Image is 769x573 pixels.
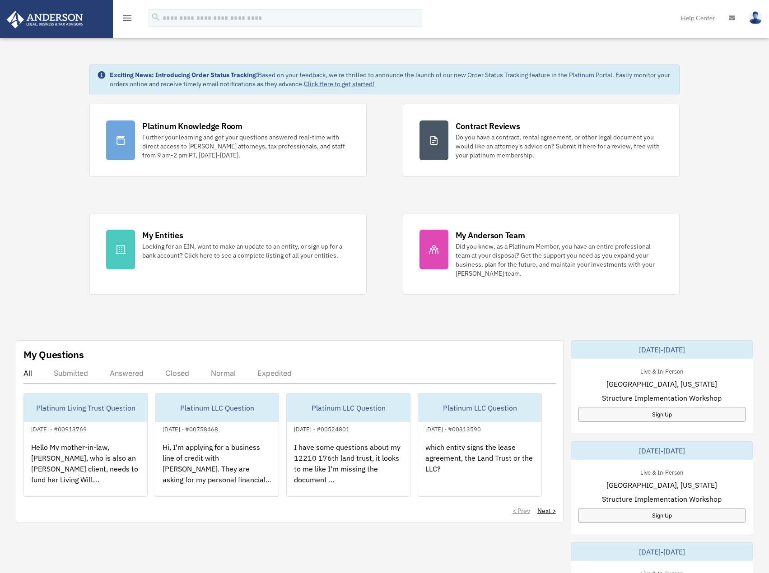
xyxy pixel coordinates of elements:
[211,369,236,378] div: Normal
[571,341,753,359] div: [DATE]-[DATE]
[578,407,746,422] a: Sign Up
[89,213,366,295] a: My Entities Looking for an EIN, want to make an update to an entity, or sign up for a bank accoun...
[155,393,279,497] a: Platinum LLC Question[DATE] - #00758468Hi, I'm applying for a business line of credit with [PERSO...
[151,12,161,22] i: search
[602,393,722,403] span: Structure Implementation Workshop
[257,369,292,378] div: Expedited
[24,424,94,433] div: [DATE] - #00913769
[304,80,374,88] a: Click Here to get started!
[456,242,663,278] div: Did you know, as a Platinum Member, you have an entire professional team at your disposal? Get th...
[110,71,258,79] strong: Exciting News: Introducing Order Status Tracking!
[89,104,366,177] a: Platinum Knowledge Room Further your learning and get your questions answered real-time with dire...
[287,393,410,422] div: Platinum LLC Question
[287,424,357,433] div: [DATE] - #00524801
[24,393,147,422] div: Platinum Living Trust Question
[165,369,189,378] div: Closed
[23,393,148,497] a: Platinum Living Trust Question[DATE] - #00913769Hello My mother-in-law, [PERSON_NAME], who is als...
[403,104,680,177] a: Contract Reviews Do you have a contract, rental agreement, or other legal document you would like...
[578,508,746,523] a: Sign Up
[142,230,183,241] div: My Entities
[602,494,722,504] span: Structure Implementation Workshop
[24,434,147,505] div: Hello My mother-in-law, [PERSON_NAME], who is also an [PERSON_NAME] client, needs to fund her Liv...
[54,369,88,378] div: Submitted
[155,424,225,433] div: [DATE] - #00758468
[122,16,133,23] a: menu
[142,120,242,132] div: Platinum Knowledge Room
[403,213,680,295] a: My Anderson Team Did you know, as a Platinum Member, you have an entire professional team at your...
[110,369,144,378] div: Answered
[142,242,350,260] div: Looking for an EIN, want to make an update to an entity, or sign up for a bank account? Click her...
[537,506,556,515] a: Next >
[571,543,753,561] div: [DATE]-[DATE]
[155,434,279,505] div: Hi, I'm applying for a business line of credit with [PERSON_NAME]. They are asking for my persona...
[633,467,690,476] div: Live & In-Person
[142,133,350,160] div: Further your learning and get your questions answered real-time with direct access to [PERSON_NAM...
[418,393,542,497] a: Platinum LLC Question[DATE] - #00313590which entity signs the lease agreement, the Land Trust or ...
[286,393,410,497] a: Platinum LLC Question[DATE] - #00524801I have some questions about my 12210 176th land trust, it ...
[606,480,717,490] span: [GEOGRAPHIC_DATA], [US_STATE]
[287,434,410,505] div: I have some questions about my 12210 176th land trust, it looks to me like I'm missing the docume...
[571,442,753,460] div: [DATE]-[DATE]
[23,348,84,361] div: My Questions
[456,230,525,241] div: My Anderson Team
[456,133,663,160] div: Do you have a contract, rental agreement, or other legal document you would like an attorney's ad...
[633,366,690,375] div: Live & In-Person
[155,393,279,422] div: Platinum LLC Question
[418,393,541,422] div: Platinum LLC Question
[418,434,541,505] div: which entity signs the lease agreement, the Land Trust or the LLC?
[122,13,133,23] i: menu
[23,369,32,378] div: All
[110,70,671,88] div: Based on your feedback, we're thrilled to announce the launch of our new Order Status Tracking fe...
[456,120,520,132] div: Contract Reviews
[418,424,488,433] div: [DATE] - #00313590
[606,379,717,389] span: [GEOGRAPHIC_DATA], [US_STATE]
[4,11,86,28] img: Anderson Advisors Platinum Portal
[749,11,762,24] img: User Pic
